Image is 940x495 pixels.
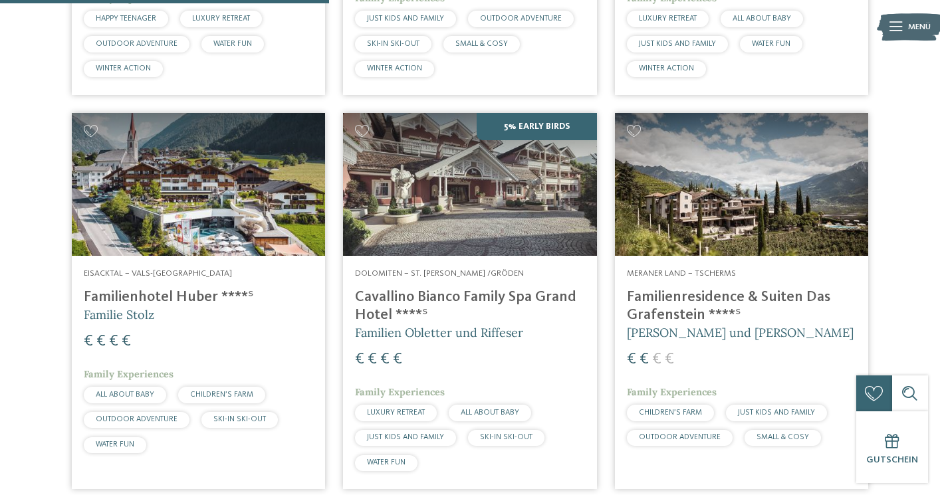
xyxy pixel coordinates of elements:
span: SMALL & COSY [455,40,508,48]
span: € [368,351,377,367]
span: ALL ABOUT BABY [461,409,519,417]
a: Familienhotels gesucht? Hier findet ihr die besten! 5% Early Birds Dolomiten – St. [PERSON_NAME] ... [343,113,596,489]
span: [PERSON_NAME] und [PERSON_NAME] [627,325,854,340]
span: € [109,334,118,349]
span: Family Experiences [627,386,717,398]
span: JUST KIDS AND FAMILY [367,15,444,23]
span: SKI-IN SKI-OUT [213,415,266,423]
span: Dolomiten – St. [PERSON_NAME] /Gröden [355,269,524,278]
h4: Cavallino Bianco Family Spa Grand Hotel ****ˢ [355,288,584,324]
a: Familienhotels gesucht? Hier findet ihr die besten! Meraner Land – Tscherms Familienresidence & S... [615,113,868,489]
span: € [96,334,106,349]
span: Gutschein [866,455,918,464]
span: JUST KIDS AND FAMILY [639,40,716,48]
span: SKI-IN SKI-OUT [367,40,419,48]
span: € [122,334,131,349]
img: Familienhotels gesucht? Hier findet ihr die besten! [615,113,868,255]
span: Family Experiences [355,386,445,398]
span: € [355,351,364,367]
span: WATER FUN [213,40,252,48]
span: JUST KIDS AND FAMILY [367,433,444,441]
img: Family Spa Grand Hotel Cavallino Bianco ****ˢ [343,113,596,255]
span: € [652,351,661,367]
span: ALL ABOUT BABY [96,391,154,399]
span: ALL ABOUT BABY [733,15,791,23]
span: OUTDOOR ADVENTURE [96,40,177,48]
span: LUXURY RETREAT [639,15,697,23]
span: € [640,351,649,367]
a: Gutschein [856,411,928,483]
h4: Familienhotel Huber ****ˢ [84,288,313,306]
span: Eisacktal – Vals-[GEOGRAPHIC_DATA] [84,269,232,278]
span: OUTDOOR ADVENTURE [96,415,177,423]
span: WINTER ACTION [639,64,694,72]
span: LUXURY RETREAT [192,15,250,23]
span: WATER FUN [96,441,134,448]
span: OUTDOOR ADVENTURE [480,15,562,23]
h4: Familienresidence & Suiten Das Grafenstein ****ˢ [627,288,856,324]
span: LUXURY RETREAT [367,409,425,417]
span: € [84,334,93,349]
span: Meraner Land – Tscherms [627,269,736,278]
span: Family Experiences [84,368,174,380]
span: CHILDREN’S FARM [639,409,702,417]
span: JUST KIDS AND FAMILY [738,409,815,417]
span: SMALL & COSY [757,433,809,441]
span: WINTER ACTION [96,64,151,72]
span: € [627,351,636,367]
a: Familienhotels gesucht? Hier findet ihr die besten! Eisacktal – Vals-[GEOGRAPHIC_DATA] Familienho... [72,113,325,489]
span: Familie Stolz [84,307,154,322]
span: SKI-IN SKI-OUT [480,433,532,441]
span: € [665,351,674,367]
span: OUTDOOR ADVENTURE [639,433,721,441]
span: WINTER ACTION [367,64,422,72]
span: CHILDREN’S FARM [190,391,253,399]
img: Familienhotels gesucht? Hier findet ihr die besten! [72,113,325,255]
span: WATER FUN [367,458,406,466]
span: HAPPY TEENAGER [96,15,156,23]
span: € [380,351,390,367]
span: € [393,351,402,367]
span: Familien Obletter und Riffeser [355,325,523,340]
span: WATER FUN [752,40,790,48]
